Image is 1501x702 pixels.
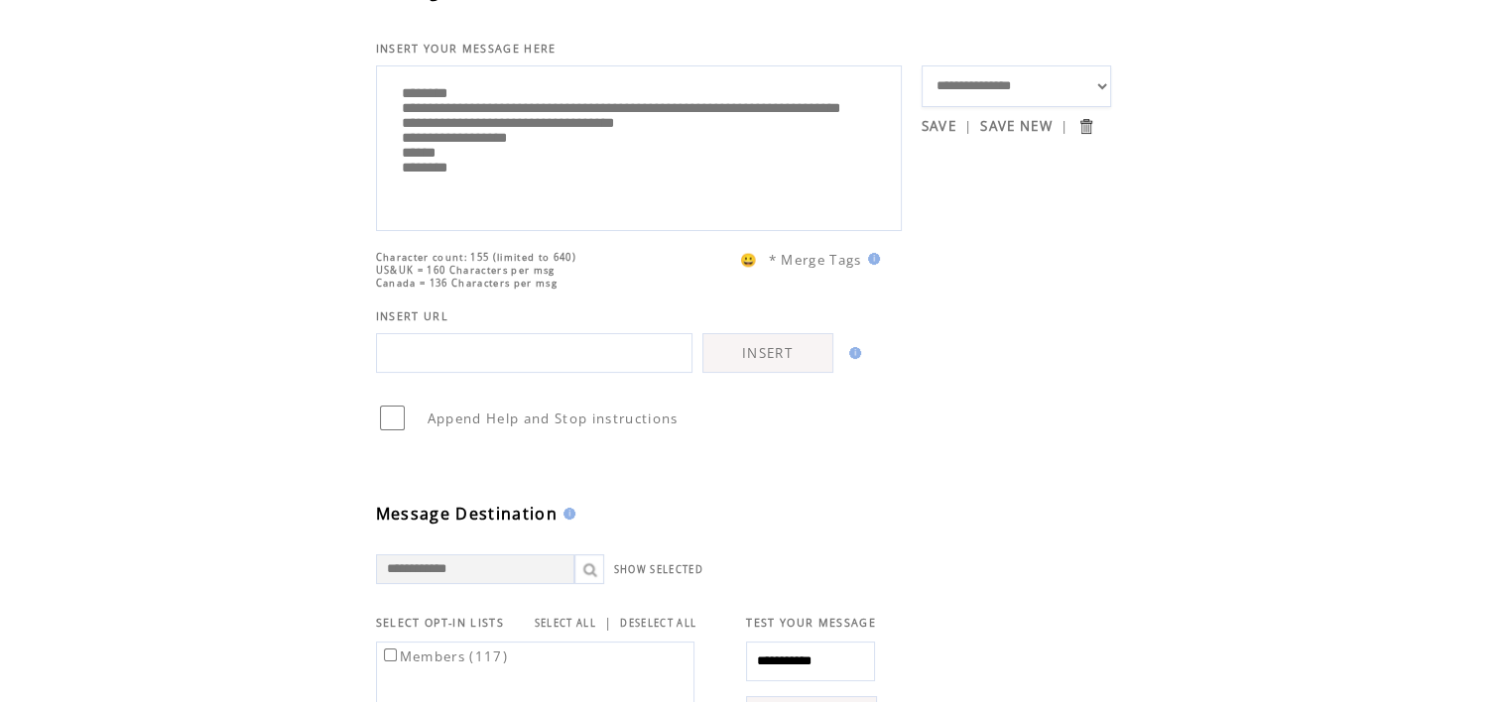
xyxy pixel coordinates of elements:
span: | [964,117,972,135]
a: SAVE NEW [980,117,1053,135]
span: Append Help and Stop instructions [428,409,679,427]
span: Character count: 155 (limited to 640) [376,251,576,264]
span: US&UK = 160 Characters per msg [376,264,556,277]
span: Canada = 136 Characters per msg [376,277,558,290]
span: INSERT YOUR MESSAGE HERE [376,42,557,56]
img: help.gif [862,253,880,265]
img: help.gif [558,508,575,520]
a: SELECT ALL [535,617,596,630]
span: SELECT OPT-IN LISTS [376,616,504,630]
input: Members (117) [384,648,397,661]
a: SAVE [922,117,956,135]
span: INSERT URL [376,309,448,323]
img: help.gif [843,347,861,359]
span: 😀 [740,251,758,269]
a: SHOW SELECTED [614,563,703,576]
a: DESELECT ALL [620,617,696,630]
label: Members (117) [380,647,508,665]
a: INSERT [702,333,833,373]
span: TEST YOUR MESSAGE [746,616,876,630]
input: Submit [1076,117,1095,136]
span: | [1061,117,1068,135]
span: * Merge Tags [769,251,862,269]
span: | [604,614,612,632]
span: Message Destination [376,503,558,525]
